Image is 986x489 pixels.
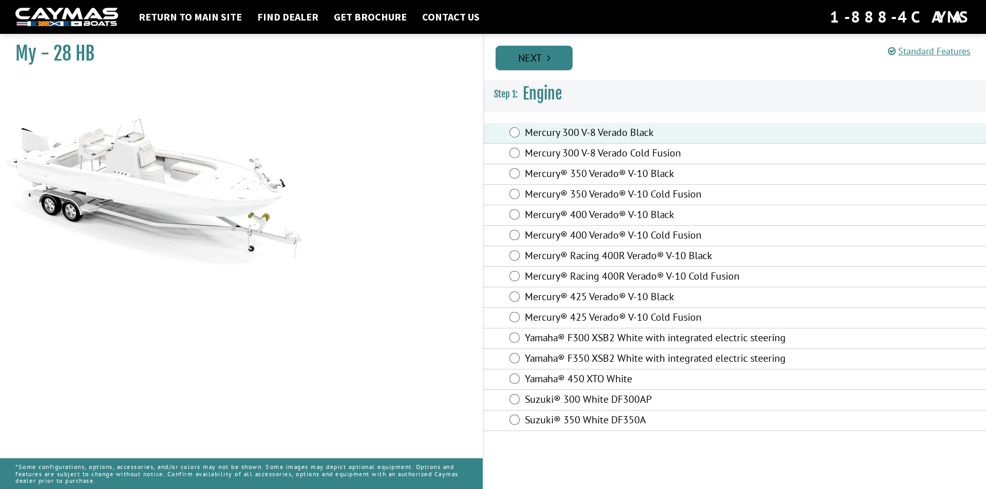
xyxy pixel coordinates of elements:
[15,458,467,489] p: *Some configurations, options, accessories, and/or colors may not be shown. Some images may depic...
[525,167,802,182] label: Mercury® 350 Verado® V-10 Black
[525,393,802,408] label: Suzuki® 300 White DF300AP
[525,188,802,203] label: Mercury® 350 Verado® V-10 Cold Fusion
[525,373,802,387] label: Yamaha® 450 XTO White
[525,270,802,285] label: Mercury® Racing 400R Verado® V-10 Cold Fusion
[134,10,247,24] a: Return to main site
[830,6,971,28] div: 1-888-4CAYMAS
[525,249,802,264] label: Mercury® Racing 400R Verado® V-10 Black
[525,126,802,141] label: Mercury 300 V-8 Verado Black
[525,414,802,428] label: Suzuki® 350 White DF350A
[525,352,802,367] label: Yamaha® F350 XSB2 White with integrated electric steering
[15,8,118,27] img: white-logo-c9c8dbefe5ff5ceceb0f0178aa75bf4bb51f6bca0971e226c86eb53dfe498488.png
[525,311,802,326] label: Mercury® 425 Verado® V-10 Cold Fusion
[525,208,802,223] label: Mercury® 400 Verado® V-10 Black
[525,290,802,305] label: Mercury® 425 Verado® V-10 Black
[484,75,986,113] h3: Engine
[525,229,802,244] label: Mercury® 400 Verado® V-10 Cold Fusion
[252,10,324,24] a: Find Dealer
[888,45,971,57] a: Standard Features
[417,10,485,24] a: Contact Us
[525,147,802,162] label: Mercury 300 V-8 Verado Cold Fusion
[329,10,412,24] a: Get Brochure
[493,44,986,70] ul: Pagination
[496,46,573,70] a: Next
[525,331,802,346] label: Yamaha® F300 XSB2 White with integrated electric steering
[15,42,457,65] h1: My - 28 HB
